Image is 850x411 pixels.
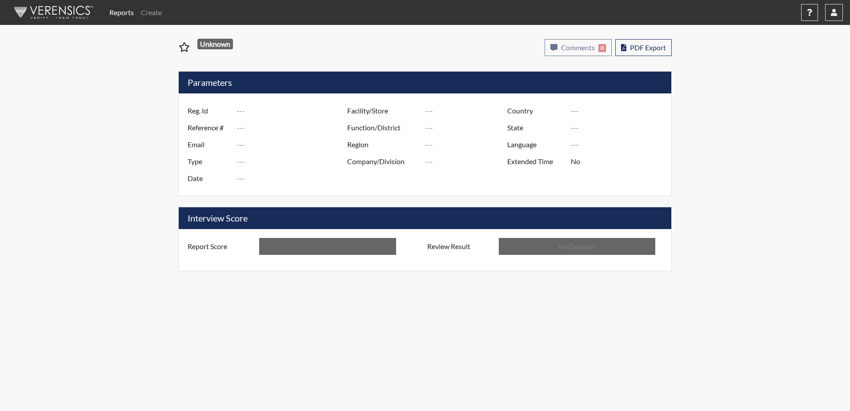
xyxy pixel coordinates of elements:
[425,119,509,136] input: ---
[197,39,233,49] span: Unknown
[501,136,571,153] label: Language
[630,43,666,52] span: PDF Export
[237,119,349,136] input: ---
[571,102,669,119] input: ---
[501,102,571,119] label: Country
[259,238,396,255] input: ---
[545,39,612,56] button: Comments0
[181,238,259,255] label: Report Score
[181,119,237,136] label: Reference #
[137,4,165,21] a: Create
[181,170,237,187] label: Date
[181,102,237,119] label: Reg. Id
[499,238,655,255] input: No Decision
[181,136,237,153] label: Email
[341,119,425,136] label: Function/District
[501,153,571,170] label: Extended Time
[571,119,669,136] input: ---
[341,153,425,170] label: Company/Division
[571,136,669,153] input: ---
[106,4,137,21] a: Reports
[341,136,425,153] label: Region
[179,207,671,229] h5: Interview Score
[237,153,349,170] input: ---
[181,153,237,170] label: Type
[501,119,571,136] label: State
[237,102,349,119] input: ---
[237,170,349,187] input: ---
[571,153,669,170] input: ---
[341,102,425,119] label: Facility/Store
[425,102,509,119] input: ---
[425,153,509,170] input: ---
[425,136,509,153] input: ---
[179,72,671,93] h5: Parameters
[598,44,606,52] span: 0
[237,136,349,153] input: ---
[615,39,672,56] button: PDF Export
[561,43,595,52] span: Comments
[421,238,499,255] label: Review Result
